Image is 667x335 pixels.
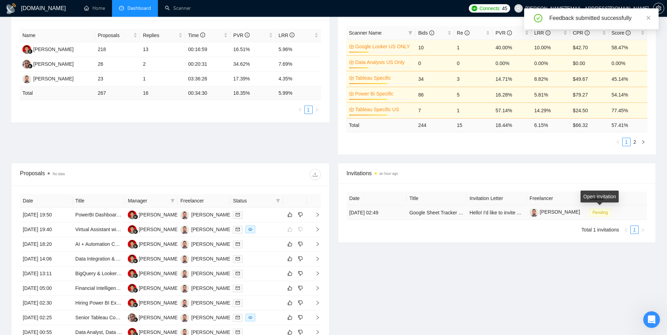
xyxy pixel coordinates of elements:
td: 34.62% [230,57,276,72]
span: Connects: [479,5,500,12]
td: $0.00 [570,55,609,71]
span: Bids [418,30,434,36]
div: [PERSON_NAME] [139,255,179,263]
div: • [DATE] [41,135,61,142]
button: right [639,138,647,146]
span: dislike [298,329,303,335]
a: NE[PERSON_NAME] [180,314,231,320]
img: gigradar-bm.png [28,64,33,69]
span: dislike [298,256,303,262]
button: like [286,240,294,248]
td: 244 [415,118,454,132]
a: homeHome [84,5,105,11]
span: check-circle [534,14,542,22]
td: 57.14% [493,102,531,118]
a: KG[PERSON_NAME] [22,61,74,66]
img: RS [128,225,137,234]
img: logo [6,3,17,14]
span: like [287,315,292,320]
td: 10.00% [531,40,570,55]
span: dislike [298,315,303,320]
a: Financial Intelligence Reporting Specialist (Power BI) [75,285,190,291]
a: RS[PERSON_NAME] [128,270,179,276]
span: Score [612,30,631,36]
a: RS[PERSON_NAME] [128,329,179,335]
div: Mariia [25,135,40,142]
span: CPR [573,30,589,36]
img: NE [180,211,189,219]
div: • [DATE] [41,83,61,91]
a: NE[PERSON_NAME] [180,285,231,291]
td: 23 [95,72,140,86]
li: 1 [304,106,313,114]
td: Total [346,118,416,132]
td: 45.14% [609,71,647,87]
iframe: Intercom live chat [643,311,660,328]
span: mail [236,286,240,290]
div: Mariia [25,83,40,91]
img: gigradar-bm.png [133,302,138,307]
span: LRR [278,33,294,38]
div: [PERSON_NAME] [139,299,179,307]
span: 45 [502,5,507,12]
span: left [624,228,628,232]
img: gigradar-bm.png [133,273,138,278]
img: gigradar-bm.png [133,244,138,249]
span: crown [349,76,354,80]
a: NE[PERSON_NAME] [22,76,74,81]
a: Hiring Power BI Expert [75,300,125,306]
span: LRR [534,30,550,36]
a: NE[PERSON_NAME] [180,256,231,261]
button: setting [653,3,664,14]
button: like [286,313,294,322]
span: mail [236,315,240,320]
button: like [286,211,294,219]
a: RS[PERSON_NAME] [128,212,179,217]
td: 0 [415,55,454,71]
div: • [DATE] [41,187,61,194]
img: NE [180,255,189,263]
td: 1 [140,72,185,86]
span: right [641,228,645,232]
td: 0.00% [609,55,647,71]
span: mail [236,227,240,231]
span: Tickets [79,236,96,241]
td: 3 [454,71,493,87]
div: Close [123,3,136,15]
li: 2 [631,138,639,146]
span: Replies [143,31,177,39]
td: 5 [454,87,493,102]
td: 40.00% [493,40,531,55]
span: user [516,6,521,11]
a: RS[PERSON_NAME] [128,300,179,305]
button: like [286,284,294,292]
span: crown [349,107,354,112]
td: 8.82% [531,71,570,87]
div: [PERSON_NAME] [191,226,231,233]
button: Ask a question [39,197,102,211]
a: Data Analysis US Only [355,58,411,66]
span: filter [407,28,414,38]
td: 77.45% [609,102,647,118]
a: 1 [631,226,638,234]
td: $24.50 [570,102,609,118]
td: 13 [140,42,185,57]
div: Mariia [25,213,40,220]
span: info-circle [465,30,470,35]
button: dislike [296,269,305,278]
td: $79.27 [570,87,609,102]
span: PVR [495,30,512,36]
button: Messages [35,218,70,246]
span: like [287,285,292,291]
div: [PERSON_NAME] [33,75,74,83]
td: 18.44 % [493,118,531,132]
img: gigradar-bm.png [133,229,138,234]
img: RS [128,211,137,219]
span: Dashboard [127,5,151,11]
span: filter [169,195,176,206]
span: like [287,300,292,306]
a: Senior Tableau Consultant [75,315,133,320]
td: 15 [454,118,493,132]
a: searchScanner [165,5,191,11]
img: gigradar-bm.png [28,49,33,54]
